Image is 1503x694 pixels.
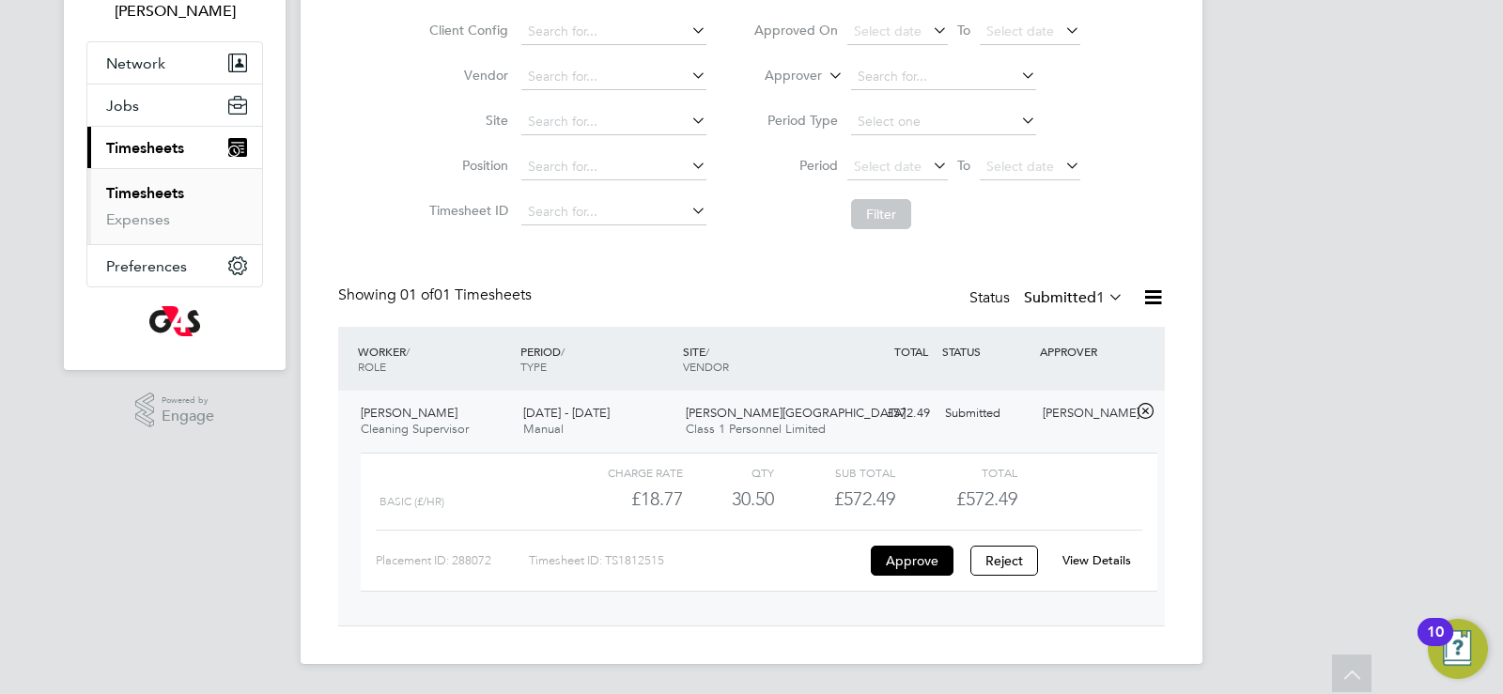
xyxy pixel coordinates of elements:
span: Preferences [106,257,187,275]
span: / [406,344,410,359]
div: £18.77 [562,484,683,515]
div: APPROVER [1035,334,1133,368]
span: Jobs [106,97,139,115]
div: 30.50 [683,484,774,515]
span: Class 1 Personnel Limited [686,421,826,437]
span: 01 Timesheets [400,285,532,304]
span: VENDOR [683,359,729,374]
input: Search for... [521,199,706,225]
span: Powered by [162,393,214,409]
span: Select date [854,158,922,175]
div: Total [895,461,1016,484]
span: To [952,18,976,42]
span: [DATE] - [DATE] [523,405,610,421]
span: / [705,344,709,359]
label: Position [424,157,508,174]
div: £572.49 [774,484,895,515]
div: £572.49 [840,398,937,429]
span: Network [106,54,165,72]
span: / [561,344,565,359]
div: PERIOD [516,334,678,383]
div: Timesheets [87,168,262,244]
span: Select date [986,23,1054,39]
div: 10 [1427,632,1444,656]
span: ROLE [358,359,386,374]
label: Period Type [753,112,838,129]
input: Search for... [521,64,706,90]
button: Open Resource Center, 10 new notifications [1428,619,1488,679]
label: Site [424,112,508,129]
span: TYPE [520,359,547,374]
input: Search for... [521,19,706,45]
button: Filter [851,199,911,229]
span: 1 [1096,288,1105,307]
div: STATUS [937,334,1035,368]
label: Submitted [1024,288,1123,307]
span: 01 of [400,285,434,304]
a: Timesheets [106,184,184,202]
label: Vendor [424,67,508,84]
span: Select date [986,158,1054,175]
span: Timesheets [106,139,184,157]
span: [PERSON_NAME] [361,405,457,421]
span: TOTAL [894,344,928,359]
span: Manual [523,421,564,437]
div: Timesheet ID: TS1812515 [529,546,866,576]
label: Timesheet ID [424,202,508,219]
label: Approver [737,67,822,85]
a: View Details [1062,552,1131,568]
img: g4s-logo-retina.png [149,306,200,336]
span: Select date [854,23,922,39]
input: Select one [851,109,1036,135]
input: Search for... [521,109,706,135]
div: Submitted [937,398,1035,429]
button: Jobs [87,85,262,126]
input: Search for... [851,64,1036,90]
input: Search for... [521,154,706,180]
span: £572.49 [956,487,1017,510]
div: Placement ID: 288072 [376,546,529,576]
button: Preferences [87,245,262,286]
div: [PERSON_NAME] [1035,398,1133,429]
span: To [952,153,976,177]
label: Period [753,157,838,174]
div: SITE [678,334,841,383]
div: QTY [683,461,774,484]
span: [PERSON_NAME][GEOGRAPHIC_DATA] [686,405,906,421]
button: Reject [970,546,1038,576]
div: Status [969,285,1127,312]
div: Sub Total [774,461,895,484]
div: Charge rate [562,461,683,484]
span: Cleaning Supervisor [361,421,469,437]
label: Client Config [424,22,508,39]
a: Expenses [106,210,170,228]
a: Powered byEngage [135,393,215,428]
label: Approved On [753,22,838,39]
a: Go to home page [86,306,263,336]
button: Timesheets [87,127,262,168]
button: Network [87,42,262,84]
span: Basic (£/HR) [380,495,444,508]
button: Approve [871,546,953,576]
div: WORKER [353,334,516,383]
span: Engage [162,409,214,424]
div: Showing [338,285,535,305]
